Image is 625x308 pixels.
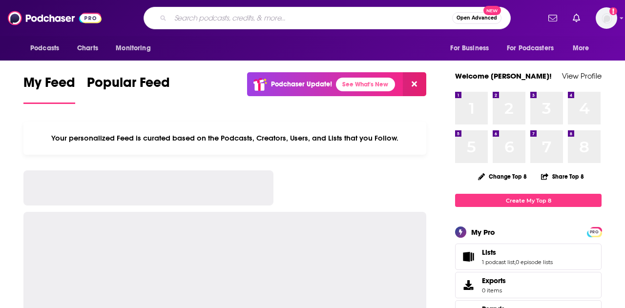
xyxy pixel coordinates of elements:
button: open menu [566,39,602,58]
button: Share Top 8 [541,167,584,186]
a: Show notifications dropdown [544,10,561,26]
a: View Profile [562,71,602,81]
button: open menu [23,39,72,58]
a: Lists [482,248,553,257]
span: New [483,6,501,15]
a: Create My Top 8 [455,194,602,207]
div: My Pro [471,227,495,237]
button: open menu [443,39,501,58]
a: Show notifications dropdown [569,10,584,26]
a: Welcome [PERSON_NAME]! [455,71,552,81]
span: Podcasts [30,41,59,55]
a: PRO [588,228,600,235]
img: Podchaser - Follow, Share and Rate Podcasts [8,9,102,27]
a: Popular Feed [87,74,170,104]
span: , [515,259,516,266]
a: Charts [71,39,104,58]
a: Lists [458,250,478,264]
span: Logged in as amandalamPR [596,7,617,29]
button: Open AdvancedNew [452,12,501,24]
span: Lists [455,244,602,270]
span: 0 items [482,287,506,294]
div: Your personalized Feed is curated based on the Podcasts, Creators, Users, and Lists that you Follow. [23,122,426,155]
span: Popular Feed [87,74,170,97]
span: Exports [482,276,506,285]
a: 0 episode lists [516,259,553,266]
span: PRO [588,228,600,236]
span: For Podcasters [507,41,554,55]
button: Show profile menu [596,7,617,29]
div: Search podcasts, credits, & more... [144,7,511,29]
a: My Feed [23,74,75,104]
span: My Feed [23,74,75,97]
button: open menu [500,39,568,58]
p: Podchaser Update! [271,80,332,88]
span: More [573,41,589,55]
svg: Add a profile image [609,7,617,15]
a: Exports [455,272,602,298]
span: Monitoring [116,41,150,55]
button: open menu [109,39,163,58]
input: Search podcasts, credits, & more... [170,10,452,26]
button: Change Top 8 [472,170,533,183]
span: Lists [482,248,496,257]
a: 1 podcast list [482,259,515,266]
span: For Business [450,41,489,55]
span: Charts [77,41,98,55]
img: User Profile [596,7,617,29]
a: See What's New [336,78,395,91]
span: Open Advanced [457,16,497,21]
span: Exports [458,278,478,292]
